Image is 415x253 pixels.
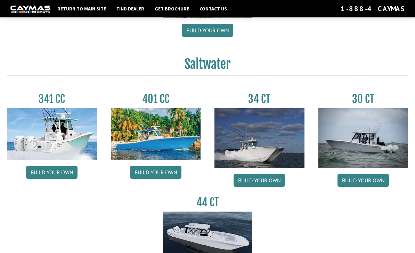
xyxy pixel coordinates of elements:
h3: 30 CT [318,93,408,105]
a: Find Dealer [113,4,148,13]
img: 401CC_thumb.pg.jpg [111,108,201,160]
a: Build your own [234,174,285,187]
img: Caymas_34_CT_pic_1.jpg [214,108,304,168]
h3: 44 CT [163,196,253,209]
h2: Saltwater [7,56,408,76]
a: Build your own [337,174,389,187]
a: Get Brochure [151,4,193,13]
img: white-logo-c9c8dbefe5ff5ceceb0f0178aa75bf4bb51f6bca0971e226c86eb53dfe498488.png [10,6,50,13]
a: Contact Us [196,4,230,13]
a: Build your own [130,166,181,179]
img: 341CC-thumbjpg.jpg [7,108,97,160]
h3: 401 CC [111,93,201,105]
h3: 341 CC [7,93,97,105]
img: 30_CT_photo_shoot_for_caymas_connect.jpg [318,108,408,168]
a: Return to main site [54,4,109,13]
div: 1-888-4CAYMAS [340,4,405,13]
a: Build your own [26,166,78,179]
h3: 34 CT [214,93,304,105]
a: Build your own [182,24,233,37]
